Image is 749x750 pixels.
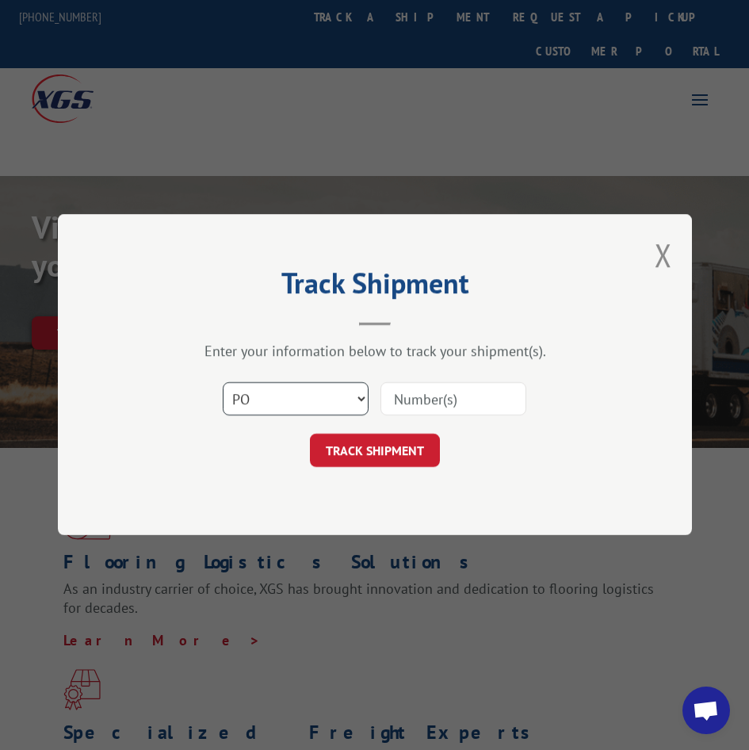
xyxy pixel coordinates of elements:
[310,434,440,468] button: TRACK SHIPMENT
[682,687,730,734] div: Open chat
[137,342,613,361] div: Enter your information below to track your shipment(s).
[380,383,526,416] input: Number(s)
[137,272,613,302] h2: Track Shipment
[655,234,672,276] button: Close modal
